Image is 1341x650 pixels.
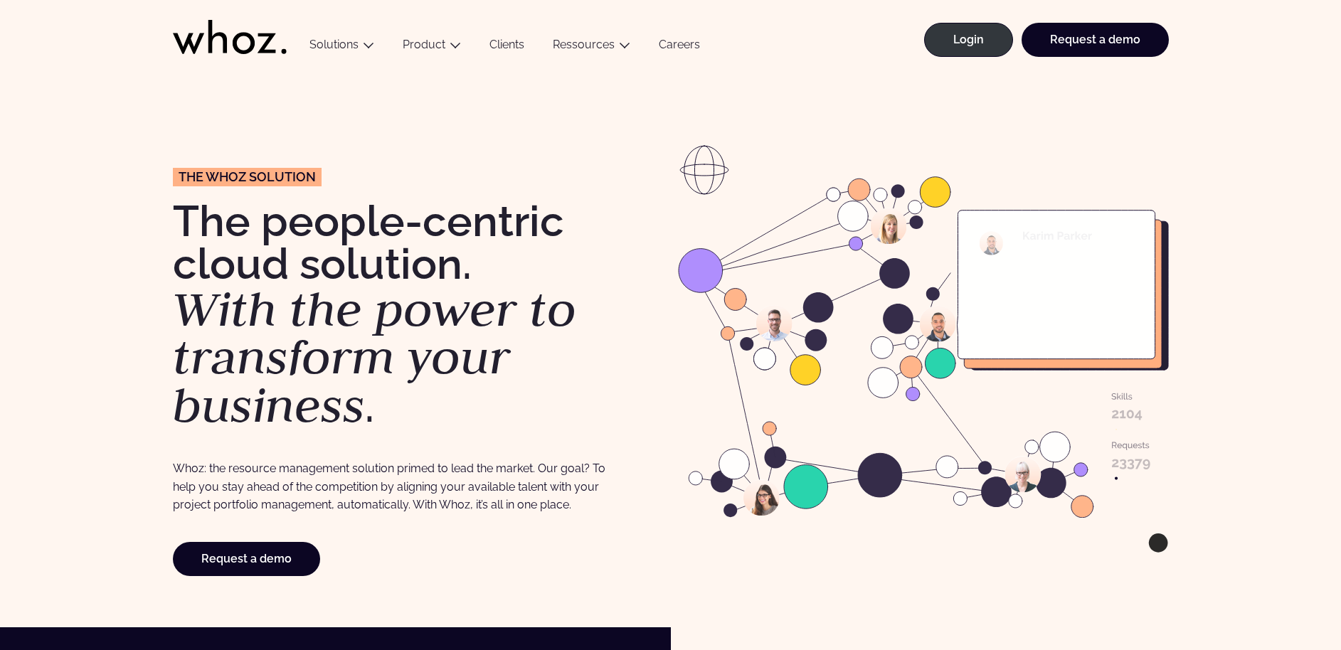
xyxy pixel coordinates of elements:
em: With the power to transform your business [173,277,576,436]
a: Product [403,38,445,51]
button: Ressources [539,38,645,57]
g: 2104 [1111,410,1141,420]
g: Requests [1112,442,1149,449]
g: 23379 [1111,459,1150,469]
a: Ressources [553,38,615,51]
a: Clients [475,38,539,57]
a: Request a demo [1022,23,1169,57]
button: Product [388,38,475,57]
h1: The people-centric cloud solution. . [173,200,664,430]
button: Solutions [295,38,388,57]
a: Request a demo [173,542,320,576]
span: The Whoz solution [179,171,316,183]
a: Careers [645,38,714,57]
g: Skills [1111,393,1132,399]
p: Whoz: the resource management solution primed to lead the market. Our goal? To help you stay ahea... [173,459,615,513]
a: Login [924,23,1013,57]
